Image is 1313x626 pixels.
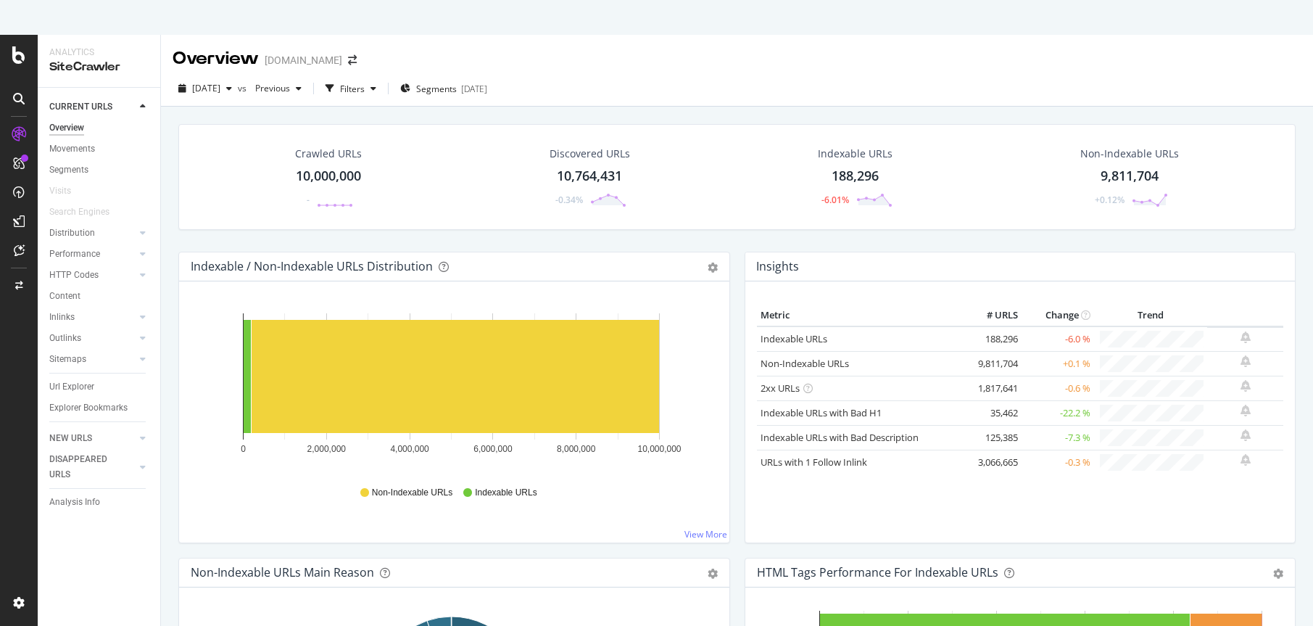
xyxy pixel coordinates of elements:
[249,82,290,94] span: Previous
[757,565,998,580] div: HTML Tags Performance for Indexable URLs
[49,99,112,115] div: CURRENT URLS
[173,77,238,100] button: [DATE]
[1240,405,1251,416] div: bell-plus
[320,77,382,100] button: Filters
[49,431,92,446] div: NEW URLS
[49,310,136,325] a: Inlinks
[684,528,727,540] a: View More
[557,444,596,454] text: 8,000,000
[1080,147,1179,161] div: Non-Indexable URLs
[49,141,95,157] div: Movements
[49,141,150,157] a: Movements
[49,247,136,262] a: Performance
[390,444,429,454] text: 4,000,000
[49,59,149,75] div: SiteCrawler
[192,82,220,94] span: 2025 Jul. 18th
[761,357,849,370] a: Non-Indexable URLs
[1240,355,1251,367] div: bell-plus
[761,406,882,419] a: Indexable URLs with Bad H1
[1273,569,1283,579] div: gear
[1022,450,1094,474] td: -0.3 %
[49,352,136,367] a: Sitemaps
[1022,425,1094,450] td: -7.3 %
[1101,167,1159,186] div: 9,811,704
[964,400,1022,425] td: 35,462
[1240,331,1251,343] div: bell-plus
[241,444,246,454] text: 0
[475,487,537,499] span: Indexable URLs
[49,162,150,178] a: Segments
[49,289,150,304] a: Content
[49,120,84,136] div: Overview
[821,194,849,206] div: -6.01%
[191,259,433,273] div: Indexable / Non-Indexable URLs Distribution
[1240,454,1251,466] div: bell-plus
[756,257,799,276] h4: Insights
[49,205,124,220] a: Search Engines
[372,487,452,499] span: Non-Indexable URLs
[307,444,347,454] text: 2,000,000
[296,167,361,186] div: 10,000,000
[832,167,879,186] div: 188,296
[340,83,365,95] div: Filters
[49,452,136,482] a: DISAPPEARED URLS
[1022,376,1094,400] td: -0.6 %
[1022,400,1094,425] td: -22.2 %
[49,162,88,178] div: Segments
[964,326,1022,352] td: 188,296
[761,382,800,395] a: 2xx URLs
[49,289,80,304] div: Content
[49,379,94,395] div: Url Explorer
[394,77,493,100] button: Segments[DATE]
[49,310,75,325] div: Inlinks
[1264,577,1298,611] iframe: Intercom live chat
[757,305,964,326] th: Metric
[238,82,249,94] span: vs
[964,425,1022,450] td: 125,385
[49,184,86,199] a: Visits
[708,263,718,273] div: gear
[49,46,149,59] div: Analytics
[761,332,827,345] a: Indexable URLs
[295,147,362,161] div: Crawled URLs
[964,450,1022,474] td: 3,066,665
[191,305,712,473] svg: A chart.
[49,352,86,367] div: Sitemaps
[1022,326,1094,352] td: -6.0 %
[555,194,583,206] div: -0.34%
[49,184,71,199] div: Visits
[49,431,136,446] a: NEW URLS
[49,120,150,136] a: Overview
[49,331,136,346] a: Outlinks
[761,431,919,444] a: Indexable URLs with Bad Description
[461,83,487,95] div: [DATE]
[637,444,681,454] text: 10,000,000
[49,268,99,283] div: HTTP Codes
[307,194,310,206] div: -
[49,495,150,510] a: Analysis Info
[473,444,513,454] text: 6,000,000
[49,99,136,115] a: CURRENT URLS
[1094,305,1207,326] th: Trend
[348,55,357,65] div: arrow-right-arrow-left
[416,83,457,95] span: Segments
[191,565,374,580] div: Non-Indexable URLs Main Reason
[1240,429,1251,441] div: bell-plus
[49,379,150,395] a: Url Explorer
[964,305,1022,326] th: # URLS
[708,569,718,579] div: gear
[49,495,100,510] div: Analysis Info
[49,268,136,283] a: HTTP Codes
[550,147,630,161] div: Discovered URLs
[761,456,867,469] a: URLs with 1 Follow Inlink
[49,400,150,416] a: Explorer Bookmarks
[49,331,81,346] div: Outlinks
[818,147,892,161] div: Indexable URLs
[1022,351,1094,376] td: +0.1 %
[1095,194,1124,206] div: +0.12%
[49,226,95,241] div: Distribution
[265,53,342,67] div: [DOMAIN_NAME]
[557,167,622,186] div: 10,764,431
[49,226,136,241] a: Distribution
